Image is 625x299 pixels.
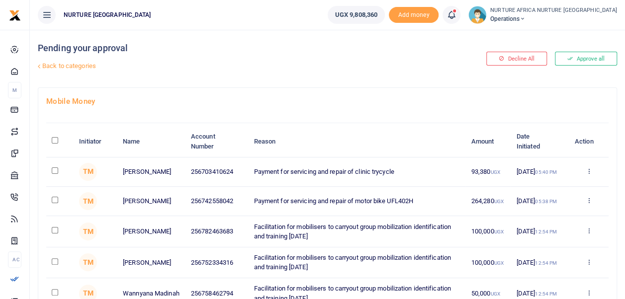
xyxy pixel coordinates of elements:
li: M [8,82,21,98]
td: 100,000 [465,247,511,278]
button: Approve all [555,52,617,66]
span: NURTURE [GEOGRAPHIC_DATA] [60,10,155,19]
th: : activate to sort column descending [46,126,74,157]
h4: Mobile Money [46,96,609,107]
td: 256742558042 [185,187,249,216]
small: UGX [490,169,500,175]
span: UGX 9,808,360 [335,10,377,20]
li: Wallet ballance [324,6,389,24]
th: Name: activate to sort column ascending [117,126,185,157]
small: UGX [494,199,503,204]
th: Amount: activate to sort column ascending [465,126,511,157]
small: NURTURE AFRICA NURTURE [GEOGRAPHIC_DATA] [490,6,617,15]
td: [PERSON_NAME] [117,157,185,187]
a: UGX 9,808,360 [328,6,385,24]
small: 12:54 PM [535,260,557,266]
td: 256782463683 [185,216,249,247]
small: 05:38 PM [535,199,557,204]
th: Account Number: activate to sort column ascending [185,126,249,157]
a: Back to categories [35,58,421,75]
td: [PERSON_NAME] [117,216,185,247]
td: 256703410624 [185,157,249,187]
td: 264,280 [465,187,511,216]
td: Facilitation for mobilisers to carryout group mobilization identification and training [DATE] [248,216,465,247]
small: 12:54 PM [535,291,557,297]
a: logo-small logo-large logo-large [9,11,21,18]
td: [DATE] [511,187,569,216]
td: Facilitation for mobilisers to carryout group mobilization identification and training [DATE] [248,247,465,278]
h4: Pending your approval [38,43,421,54]
td: [DATE] [511,216,569,247]
button: Decline All [486,52,547,66]
img: profile-user [468,6,486,24]
small: UGX [494,260,503,266]
td: 93,380 [465,157,511,187]
span: Add money [389,7,439,23]
span: Operations [490,14,617,23]
td: 100,000 [465,216,511,247]
li: Ac [8,251,21,268]
td: [PERSON_NAME] [117,187,185,216]
th: Reason: activate to sort column ascending [248,126,465,157]
small: 12:54 PM [535,229,557,234]
th: Action: activate to sort column ascending [569,126,609,157]
span: Timothy Makumbi [79,192,97,210]
span: Timothy Makumbi [79,223,97,240]
td: [PERSON_NAME] [117,247,185,278]
td: [DATE] [511,157,569,187]
a: profile-user NURTURE AFRICA NURTURE [GEOGRAPHIC_DATA] Operations [468,6,617,24]
a: Add money [389,10,439,18]
td: Payment for servicing and repair of motor bike UFL402H [248,187,465,216]
th: Date Initiated: activate to sort column ascending [511,126,569,157]
td: [DATE] [511,247,569,278]
td: Payment for servicing and repair of clinic trycycle [248,157,465,187]
img: logo-small [9,9,21,21]
li: Toup your wallet [389,7,439,23]
small: UGX [494,229,503,234]
small: 05:40 PM [535,169,557,175]
td: 256752334316 [185,247,249,278]
th: Initiator: activate to sort column ascending [74,126,117,157]
span: Timothy Makumbi [79,253,97,271]
small: UGX [490,291,500,297]
span: Timothy Makumbi [79,163,97,181]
